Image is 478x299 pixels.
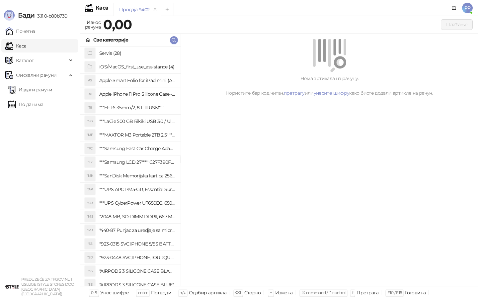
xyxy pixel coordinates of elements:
small: PREDUZEĆE ZA TRGOVINU I USLUGE ISTYLE STORES DOO [GEOGRAPHIC_DATA] ([GEOGRAPHIC_DATA]) [21,277,74,296]
span: ⌫ [235,290,241,295]
h4: """Samsung Fast Car Charge Adapter, brzi auto punja_, boja crna""" [99,143,175,154]
div: Каса [96,5,108,11]
div: AI [85,89,95,99]
div: "L2 [85,157,95,167]
h4: """LaCie 500 GB Rikiki USB 3.0 / Ultra Compact & Resistant aluminum / USB 3.0 / 2.5""""""" [99,116,175,127]
div: Измена [275,288,292,297]
div: Износ рачуна [84,18,102,31]
div: "18 [85,102,95,113]
div: "3S [85,266,95,276]
span: ⌘ command / ⌃ control [301,290,346,295]
a: Почетна [5,25,35,38]
div: Одабир артикла [189,288,226,297]
a: претрагу [284,90,305,96]
h4: "923-0448 SVC,IPHONE,TOURQUE DRIVER KIT .65KGF- CM Šrafciger " [99,252,175,263]
span: + [270,290,272,295]
h4: """Samsung LCD 27"""" C27F390FHUXEN""" [99,157,175,167]
button: Плаћање [441,19,473,30]
h4: """EF 16-35mm/2, 8 L III USM""" [99,102,175,113]
a: Документација [449,3,459,13]
div: "PU [85,225,95,236]
span: Каталог [16,54,34,67]
span: Бади [18,11,35,19]
div: "MP [85,130,95,140]
div: "FC [85,143,95,154]
div: Унос шифре [100,288,129,297]
h4: "AIRPODS 3 SILICONE CASE BLUE" [99,279,175,290]
div: "S5 [85,239,95,249]
div: "5G [85,116,95,127]
div: Готовина [405,288,426,297]
div: AS [85,75,95,86]
span: 3.11.0-b80b730 [35,13,67,19]
div: Сторно [244,288,261,297]
h4: """UPS APC PM5-GR, Essential Surge Arrest,5 utic_nica""" [99,184,175,195]
div: "MS [85,211,95,222]
button: remove [151,7,159,12]
div: Нема артикала на рачуну. Користите бар код читач, или како бисте додали артикле на рачун. [189,75,470,97]
div: Претрага [357,288,378,297]
strong: 0,00 [103,16,132,33]
a: унесите шифру [314,90,350,96]
div: grid [80,47,181,286]
span: ↑/↓ [180,290,186,295]
div: Потврди [151,288,172,297]
img: 64x64-companyLogo-77b92cf4-9946-4f36-9751-bf7bb5fd2c7d.png [5,280,19,293]
div: Продаја 9402 [119,6,149,13]
div: "SD [85,252,95,263]
a: По данима [8,98,43,111]
h4: "2048 MB, SO-DIMM DDRII, 667 MHz, Napajanje 1,8 0,1 V, Latencija CL5" [99,211,175,222]
span: 0-9 [91,290,97,295]
img: Logo [4,10,15,21]
h4: iOS/MacOS_first_use_assistance (4) [99,61,175,72]
h4: """MAXTOR M3 Portable 2TB 2.5"""" crni eksterni hard disk HX-M201TCB/GM""" [99,130,175,140]
h4: """UPS CyberPower UT650EG, 650VA/360W , line-int., s_uko, desktop""" [99,198,175,208]
div: "AP [85,184,95,195]
h4: "AIRPODS 3 SILICONE CASE BLACK" [99,266,175,276]
h4: """SanDisk Memorijska kartica 256GB microSDXC sa SD adapterom SDSQXA1-256G-GN6MA - Extreme PLUS, ... [99,170,175,181]
span: Фискални рачуни [16,68,56,82]
span: F10 / F16 [387,290,402,295]
div: Све категорије [93,36,128,44]
div: "3S [85,279,95,290]
h4: "923-0315 SVC,IPHONE 5/5S BATTERY REMOVAL TRAY Držač za iPhone sa kojim se otvara display [99,239,175,249]
a: Издати рачуни [8,83,52,96]
h4: Apple Smart Folio for iPad mini (A17 Pro) - Sage [99,75,175,86]
a: Каса [5,39,26,52]
button: Add tab [161,3,174,16]
span: PP [462,3,473,13]
h4: "440-87 Punjac za uredjaje sa micro USB portom 4/1, Stand." [99,225,175,236]
span: f [352,290,353,295]
span: enter [138,290,148,295]
h4: Apple iPhone 11 Pro Silicone Case - Black [99,89,175,99]
h4: Servis (28) [99,48,175,58]
div: "CU [85,198,95,208]
div: "MK [85,170,95,181]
